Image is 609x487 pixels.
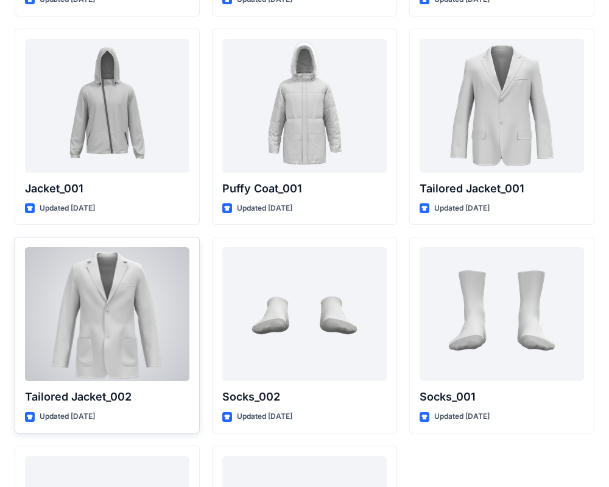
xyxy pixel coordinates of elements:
[222,39,387,173] a: Puffy Coat_001
[25,247,189,381] a: Tailored Jacket_002
[434,202,490,215] p: Updated [DATE]
[420,247,584,381] a: Socks_001
[420,180,584,197] p: Tailored Jacket_001
[25,388,189,405] p: Tailored Jacket_002
[420,39,584,173] a: Tailored Jacket_001
[222,388,387,405] p: Socks_002
[237,410,292,423] p: Updated [DATE]
[25,39,189,173] a: Jacket_001
[222,180,387,197] p: Puffy Coat_001
[25,180,189,197] p: Jacket_001
[40,202,95,215] p: Updated [DATE]
[434,410,490,423] p: Updated [DATE]
[237,202,292,215] p: Updated [DATE]
[40,410,95,423] p: Updated [DATE]
[222,247,387,381] a: Socks_002
[420,388,584,405] p: Socks_001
